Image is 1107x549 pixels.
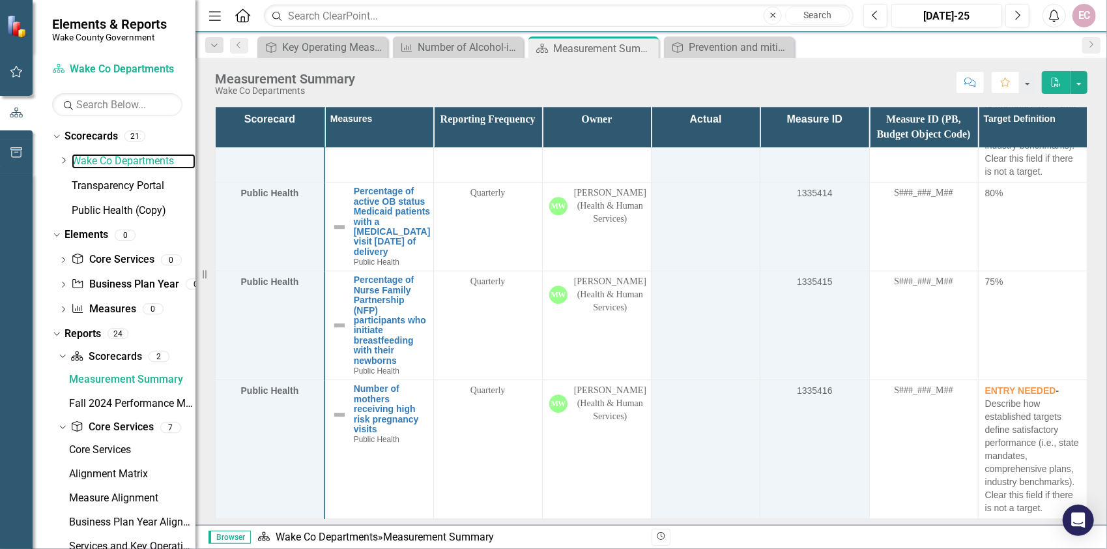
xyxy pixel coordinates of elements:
[767,186,862,200] div: 1335414
[186,279,207,290] div: 0
[241,385,299,396] span: Public Health
[767,384,862,397] div: 1335416
[1063,505,1094,536] div: Open Intercom Messenger
[440,275,536,288] div: Quarterly
[354,275,427,366] a: Percentage of Nurse Family Partnership (NFP) participants who initiate breastfeeding with their n...
[72,203,195,218] a: Public Health (Copy)
[72,154,195,169] a: Wake Co Departments
[7,14,29,37] img: ClearPoint Strategy
[418,39,520,55] div: Number of Alcohol-impaired Driving Deaths
[895,276,953,286] span: S###_###_M##
[264,5,854,27] input: Search ClearPoint...
[985,186,1080,200] p: 80%
[354,435,399,444] span: Public Health
[332,407,347,423] img: Not Defined
[241,188,299,198] span: Public Health
[215,72,355,86] div: Measurement Summary
[52,93,182,116] input: Search Below...
[282,39,384,55] div: Key Operating Measures and Targets
[276,531,378,543] a: Wake Co Departments
[549,394,568,413] div: MW
[896,8,998,24] div: [DATE]-25
[241,276,299,287] span: Public Health
[396,39,520,55] a: Number of Alcohol-impaired Driving Deaths
[785,7,850,25] button: Search
[66,464,195,484] a: Alignment Matrix
[72,179,195,194] a: Transparency Portal
[574,275,646,314] div: [PERSON_NAME] (Health & Human Services)
[804,10,832,20] span: Search
[261,39,384,55] a: Key Operating Measures and Targets
[52,62,182,77] a: Wake Co Departments
[71,252,154,267] a: Core Services
[549,197,568,215] div: MW
[115,230,136,241] div: 0
[69,398,195,409] div: Fall 2024 Performance Measures
[549,286,568,304] div: MW
[895,385,953,395] span: S###_###_M##
[69,374,195,385] div: Measurement Summary
[143,304,164,315] div: 0
[215,86,355,96] div: Wake Co Departments
[161,254,182,265] div: 0
[149,351,169,362] div: 2
[108,328,128,339] div: 24
[667,39,791,55] a: Prevention and mitigation of health impacts due to [MEDICAL_DATA] and/or Public Health emergencies.
[66,393,195,413] a: Fall 2024 Performance Measures
[574,384,646,423] div: [PERSON_NAME] (Health & Human Services)
[69,468,195,480] div: Alignment Matrix
[52,32,167,42] small: Wake County Government
[71,302,136,317] a: Measures
[66,488,195,509] a: Measure Alignment
[1072,4,1096,27] button: EC
[553,40,655,57] div: Measurement Summary
[767,275,862,288] div: 1335415
[69,492,195,504] div: Measure Alignment
[69,516,195,528] div: Business Plan Year Alignment
[71,277,179,292] a: Business Plan Year
[208,531,251,544] span: Browser
[354,258,399,267] span: Public Health
[985,275,1080,288] p: 75%
[69,444,195,456] div: Core Services
[354,186,431,257] a: Percentage of active OB status Medicaid patients with a [MEDICAL_DATA] visit [DATE] of delivery
[66,368,195,389] a: Measurement Summary
[65,228,108,243] a: Elements
[985,385,1059,396] strong: -
[52,16,167,32] span: Elements & Reports
[66,512,195,533] a: Business Plan Year Alignment
[985,384,1080,514] p: Describe how established targets define satisfactory performance (i.e., state mandates, comprehen...
[70,349,141,364] a: Scorecards
[383,531,494,543] div: Measurement Summary
[985,385,1056,396] span: ENTRY NEEDED
[160,422,181,433] div: 7
[70,420,153,435] a: Core Services
[440,384,536,397] div: Quarterly
[574,186,646,226] div: [PERSON_NAME] (Health & Human Services)
[440,186,536,200] div: Quarterly
[332,219,347,235] img: Not Defined
[257,530,642,545] div: »
[354,366,399,376] span: Public Health
[354,384,427,434] a: Number of mothers receiving high risk pregnancy visits
[895,188,953,198] span: S###_###_M##
[65,129,118,144] a: Scorecards
[66,439,195,460] a: Core Services
[65,327,101,342] a: Reports
[689,39,791,55] div: Prevention and mitigation of health impacts due to [MEDICAL_DATA] and/or Public Health emergencies.
[332,318,347,333] img: Not Defined
[124,131,145,142] div: 21
[891,4,1002,27] button: [DATE]-25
